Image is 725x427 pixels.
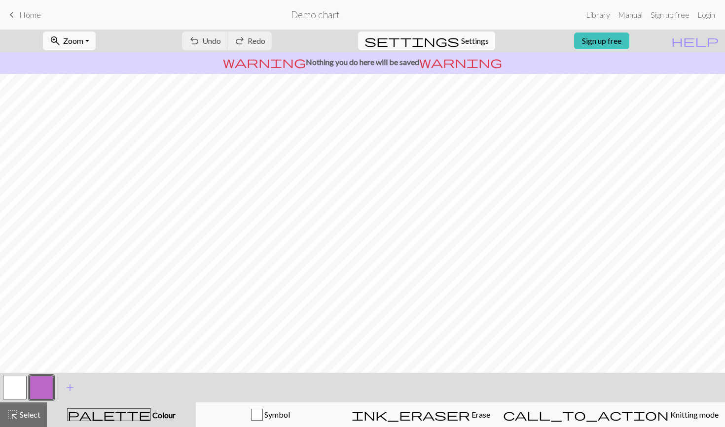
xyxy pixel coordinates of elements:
[461,35,489,47] span: Settings
[419,55,502,69] span: warning
[4,56,721,68] p: Nothing you do here will be saved
[63,36,83,45] span: Zoom
[647,5,693,25] a: Sign up free
[693,5,719,25] a: Login
[151,410,176,420] span: Colour
[18,410,40,419] span: Select
[671,34,719,48] span: help
[6,408,18,422] span: highlight_alt
[6,8,18,22] span: keyboard_arrow_left
[352,408,470,422] span: ink_eraser
[358,32,495,50] button: SettingsSettings
[497,402,725,427] button: Knitting mode
[64,381,76,394] span: add
[364,35,459,47] i: Settings
[614,5,647,25] a: Manual
[470,410,490,419] span: Erase
[223,55,306,69] span: warning
[49,34,61,48] span: zoom_in
[364,34,459,48] span: settings
[345,402,497,427] button: Erase
[19,10,41,19] span: Home
[68,408,150,422] span: palette
[503,408,669,422] span: call_to_action
[43,32,96,50] button: Zoom
[6,6,41,23] a: Home
[669,410,719,419] span: Knitting mode
[574,33,629,49] a: Sign up free
[291,9,340,20] h2: Demo chart
[196,402,345,427] button: Symbol
[582,5,614,25] a: Library
[263,410,290,419] span: Symbol
[47,402,196,427] button: Colour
